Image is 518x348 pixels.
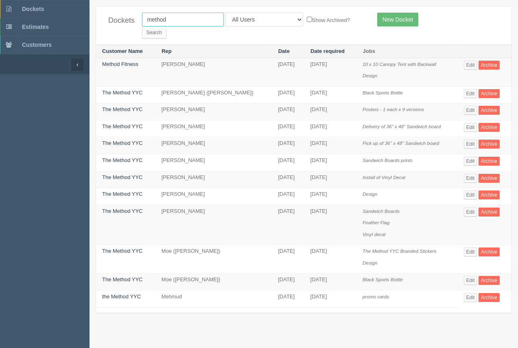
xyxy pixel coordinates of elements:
a: Archive [479,157,500,166]
a: The Method YYC [102,276,142,282]
td: Mehmud [155,291,272,308]
td: [DATE] [272,171,304,188]
span: Estimates [22,24,49,30]
i: Posters - 1 each x 9 versions [363,107,424,112]
td: [DATE] [304,120,356,137]
label: Show Archived? [307,15,350,24]
i: 10 x 10 Canopy Tent with Backwall [363,61,436,67]
a: Edit [464,106,477,115]
td: [DATE] [304,86,356,103]
td: [PERSON_NAME] [155,58,272,86]
td: [PERSON_NAME] [155,205,272,245]
a: Edit [464,174,477,183]
a: Archive [479,190,500,199]
i: Design [363,260,377,265]
a: Edit [464,89,477,98]
a: Edit [464,140,477,149]
i: Black Sports Bottle [363,277,403,282]
td: [DATE] [304,171,356,188]
td: [DATE] [304,103,356,120]
a: The Method YYC [102,106,142,112]
a: The Method YYC [102,157,142,163]
a: Method Fitness [102,61,138,67]
i: The Method YYC Branded Stickers [363,248,437,254]
a: The Method YYC [102,174,142,180]
a: the Method YYC [102,293,141,300]
i: Pick up of 36" x 48" Sandwich board [363,140,439,146]
a: Date [278,48,290,54]
i: Vinyl decal [363,232,385,237]
a: Edit [464,293,477,302]
i: Design [363,191,377,197]
span: Customers [22,42,52,48]
td: Moe ([PERSON_NAME]) [155,274,272,291]
a: Archive [479,61,500,70]
a: The Method YYC [102,90,142,96]
td: [DATE] [272,58,304,86]
a: Archive [479,140,500,149]
td: [DATE] [304,188,356,205]
td: [DATE] [272,291,304,308]
a: Archive [479,106,500,115]
td: [DATE] [272,137,304,154]
a: Edit [464,61,477,70]
td: [DATE] [304,245,356,274]
a: Edit [464,247,477,256]
a: Archive [479,174,500,183]
span: Dockets [22,6,44,12]
td: [DATE] [272,120,304,137]
a: Edit [464,276,477,285]
td: [PERSON_NAME] [155,137,272,154]
a: Customer Name [102,48,143,54]
a: The Method YYC [102,123,142,129]
td: [PERSON_NAME] [155,120,272,137]
td: [DATE] [272,154,304,171]
a: Edit [464,123,477,132]
i: Delivery of 36" x 48" Sandwich board [363,124,441,129]
a: The Method YYC [102,208,142,214]
input: Search [142,26,166,39]
a: Archive [479,123,500,132]
input: Show Archived? [307,17,312,22]
a: Date required [310,48,345,54]
a: Edit [464,208,477,217]
td: [PERSON_NAME] [155,154,272,171]
i: Sandwich Boards prints [363,158,413,163]
a: Archive [479,276,500,285]
a: Edit [464,190,477,199]
td: [DATE] [272,86,304,103]
td: [DATE] [272,245,304,274]
td: [DATE] [272,274,304,291]
td: [DATE] [304,58,356,86]
a: Archive [479,293,500,302]
a: Archive [479,247,500,256]
td: [DATE] [272,188,304,205]
i: Install of Vinyl Decal [363,175,405,180]
a: The Method YYC [102,191,142,197]
a: Rep [162,48,172,54]
a: Archive [479,89,500,98]
i: Design [363,73,377,78]
a: Archive [479,208,500,217]
td: [DATE] [272,205,304,245]
input: Customer Name [142,13,224,26]
td: [PERSON_NAME] [155,171,272,188]
i: promo cards [363,294,389,299]
i: Feather Flag [363,220,389,225]
td: [DATE] [304,205,356,245]
h4: Dockets [108,17,130,25]
th: Jobs [356,45,458,58]
a: Edit [464,157,477,166]
td: [DATE] [304,154,356,171]
td: [PERSON_NAME] [155,188,272,205]
i: Black Sports Bottle [363,90,403,95]
td: [DATE] [304,274,356,291]
td: [PERSON_NAME] [155,103,272,120]
a: The Method YYC [102,248,142,254]
td: [DATE] [272,103,304,120]
a: The Method YYC [102,140,142,146]
td: [DATE] [304,137,356,154]
td: [PERSON_NAME] ([PERSON_NAME]) [155,86,272,103]
a: New Docket [377,13,418,26]
td: Moe ([PERSON_NAME]) [155,245,272,274]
